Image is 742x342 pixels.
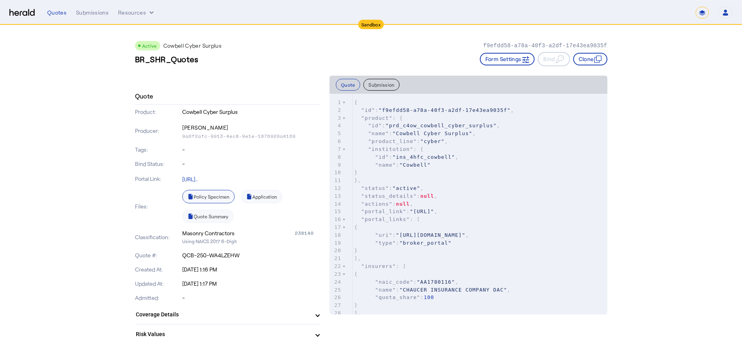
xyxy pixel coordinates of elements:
[182,251,320,259] p: QCB-250-WA4LZEHW
[483,42,607,50] p: f9efdd58-a78a-40f3-a2df-17e43ea9035f
[182,160,320,168] p: -
[375,154,389,160] span: "id"
[375,279,413,285] span: "naic_code"
[385,123,496,128] span: "prd_c4ow_cowbell_cyber_surplus"
[368,138,417,144] span: "product_line"
[358,20,384,29] div: Sandbox
[329,153,342,161] div: 8
[354,162,431,168] span: :
[135,146,181,154] p: Tags:
[410,208,434,214] span: "[URL]"
[329,161,342,169] div: 9
[329,208,342,216] div: 15
[329,309,342,317] div: 28
[329,301,342,309] div: 27
[354,224,358,230] span: {
[354,310,361,316] span: ],
[135,160,181,168] p: Bind Status:
[354,201,413,207] span: : ,
[420,193,434,199] span: null
[136,310,310,319] mat-panel-title: Coverage Details
[329,247,342,255] div: 20
[354,177,361,183] span: },
[354,193,438,199] span: : ,
[9,9,35,17] img: Herald Logo
[354,287,511,293] span: : ,
[135,251,181,259] p: Quote #:
[424,294,434,300] span: 100
[354,216,420,222] span: : [
[241,190,282,203] a: Application
[538,52,570,66] button: Bind
[361,263,396,269] span: "insurers"
[329,216,342,223] div: 16
[329,262,342,270] div: 22
[480,53,535,65] button: Form Settings
[135,127,181,135] p: Producer:
[135,108,181,116] p: Product:
[118,9,155,17] button: Resources dropdown menu
[354,115,403,121] span: : {
[329,106,342,114] div: 2
[329,294,342,301] div: 26
[354,208,438,214] span: : ,
[135,203,181,210] p: Files:
[329,278,342,286] div: 24
[368,123,382,128] span: "id"
[329,169,342,177] div: 10
[400,240,451,246] span: "broker_portal"
[417,279,455,285] span: "AA1780116"
[361,193,417,199] span: "status_details"
[182,237,320,245] p: Using NAICS 2017 6-Digit
[135,305,320,324] mat-expansion-panel-header: Coverage Details
[329,145,342,153] div: 7
[375,287,396,293] span: "name"
[354,279,459,285] span: : ,
[295,229,320,237] div: 238140
[182,108,320,116] p: Cowbell Cyber Surplus
[329,122,342,130] div: 4
[182,280,320,288] p: [DATE] 1:17 PM
[329,138,342,145] div: 6
[329,114,342,122] div: 3
[142,43,157,48] span: Active
[329,94,607,314] herald-code-block: quote
[329,177,342,184] div: 11
[392,154,455,160] span: "ins_4hfc_cowbell"
[361,107,375,113] span: "id"
[135,91,154,101] h4: Quote
[375,232,392,238] span: "uri"
[329,270,342,278] div: 23
[329,184,342,192] div: 12
[135,233,181,241] p: Classification:
[361,201,392,207] span: "actions"
[329,239,342,247] div: 19
[361,185,389,191] span: "status"
[354,294,434,300] span: :
[354,123,500,128] span: : ,
[354,185,424,191] span: : ,
[375,294,420,300] span: "quota_share"
[135,280,181,288] p: Updated At:
[354,240,451,246] span: :
[182,176,198,182] a: [URL]..
[329,255,342,262] div: 21
[182,133,320,139] p: 9a0f2afc-9913-4ec8-9e1e-1876920a4169
[361,208,407,214] span: "portal_link"
[354,247,358,253] span: }
[354,138,448,144] span: : ,
[354,302,358,308] span: }
[135,294,181,302] p: Admitted:
[379,107,511,113] span: "f9efdd58-a78a-40f3-a2df-17e43ea9035f"
[182,294,320,302] p: -
[182,266,320,273] p: [DATE] 1:16 PM
[182,210,233,223] a: Quote Summary
[396,201,410,207] span: null
[136,330,310,338] mat-panel-title: Risk Values
[135,266,181,273] p: Created At:
[182,146,320,154] p: -
[375,240,396,246] span: "type"
[420,138,445,144] span: "cyber"
[354,107,514,113] span: : ,
[354,263,407,269] span: : [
